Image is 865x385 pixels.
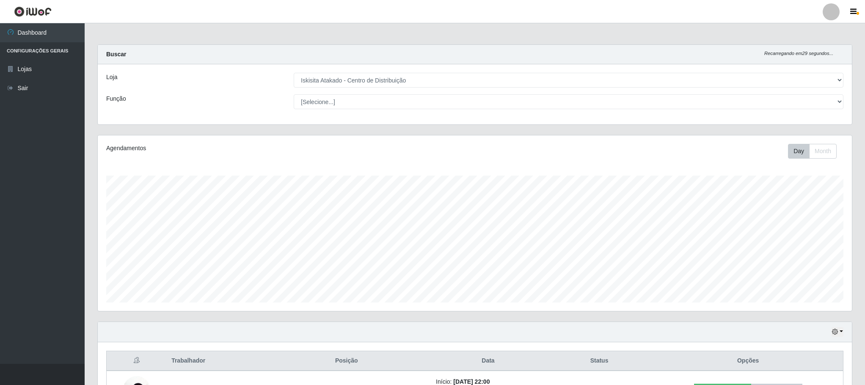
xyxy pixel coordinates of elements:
th: Data [431,351,545,371]
th: Posição [262,351,431,371]
button: Day [788,144,810,159]
strong: Buscar [106,51,126,58]
th: Trabalhador [166,351,262,371]
div: First group [788,144,837,159]
div: Toolbar with button groups [788,144,843,159]
time: [DATE] 22:00 [453,378,490,385]
i: Recarregando em 29 segundos... [764,51,833,56]
button: Month [809,144,837,159]
label: Loja [106,73,117,82]
th: Status [545,351,653,371]
th: Opções [653,351,843,371]
label: Função [106,94,126,103]
img: CoreUI Logo [14,6,52,17]
div: Agendamentos [106,144,406,153]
